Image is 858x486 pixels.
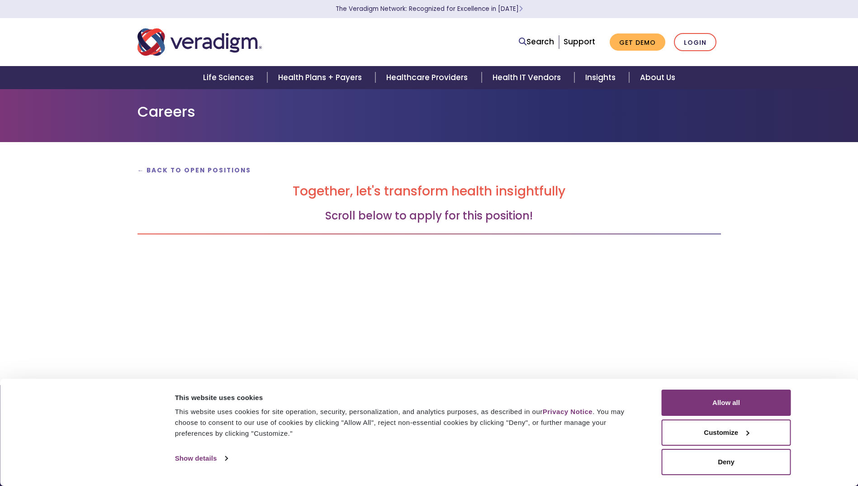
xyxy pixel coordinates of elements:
[662,390,791,416] button: Allow all
[137,103,721,120] h1: Careers
[543,408,593,415] a: Privacy Notice
[375,66,481,89] a: Healthcare Providers
[137,210,721,223] h3: Scroll below to apply for this position!
[662,449,791,475] button: Deny
[519,36,554,48] a: Search
[336,5,523,13] a: The Veradigm Network: Recognized for Excellence in [DATE]Learn More
[674,33,716,52] a: Login
[574,66,629,89] a: Insights
[629,66,686,89] a: About Us
[175,452,228,465] a: Show details
[137,27,262,57] img: Veradigm logo
[564,36,595,47] a: Support
[519,5,523,13] span: Learn More
[137,166,251,175] a: ← Back to Open Positions
[610,33,665,51] a: Get Demo
[175,406,641,439] div: This website uses cookies for site operation, security, personalization, and analytics purposes, ...
[137,184,721,199] h2: Together, let's transform health insightfully
[482,66,574,89] a: Health IT Vendors
[192,66,267,89] a: Life Sciences
[662,419,791,446] button: Customize
[267,66,375,89] a: Health Plans + Payers
[175,392,641,403] div: This website uses cookies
